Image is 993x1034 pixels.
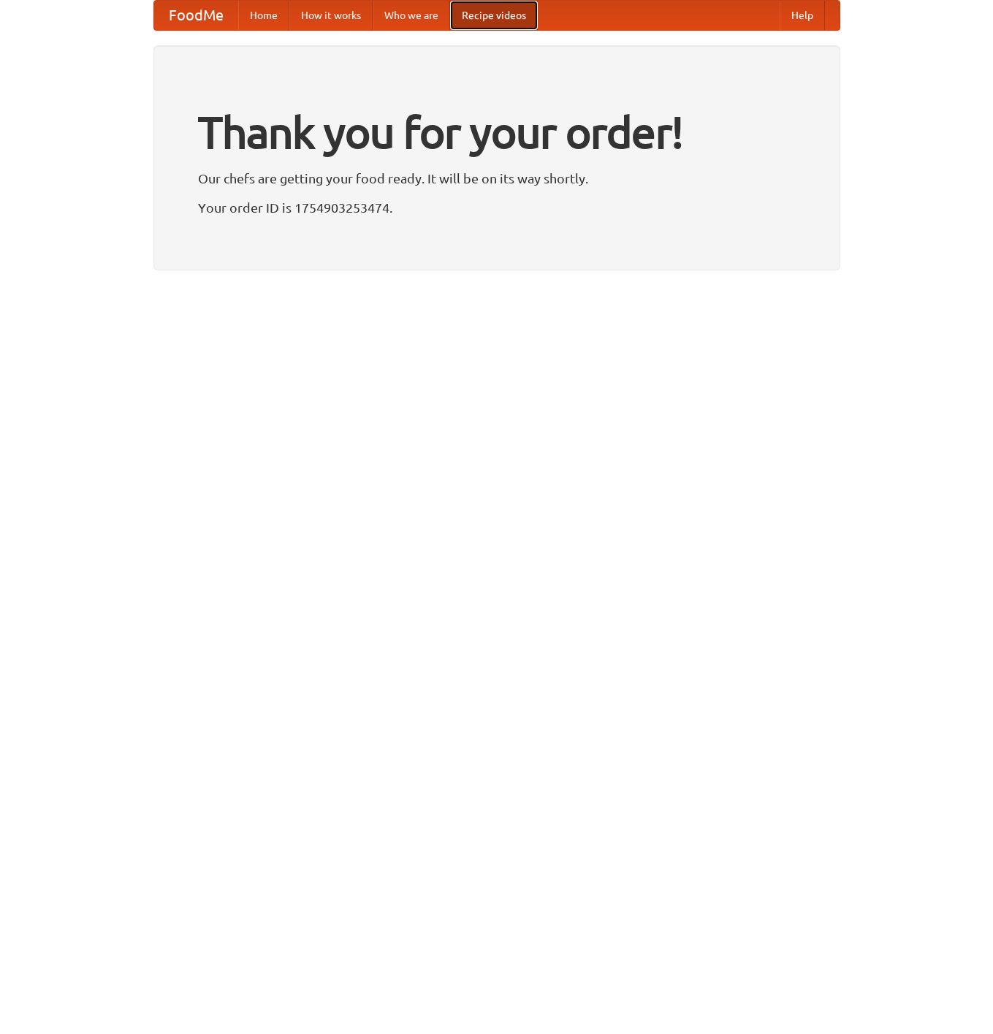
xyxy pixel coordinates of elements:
[450,1,538,30] a: Recipe videos
[198,197,796,218] p: Your order ID is 1754903253474.
[198,97,796,167] h1: Thank you for your order!
[289,1,373,30] a: How it works
[780,1,825,30] a: Help
[154,1,238,30] a: FoodMe
[238,1,289,30] a: Home
[373,1,450,30] a: Who we are
[198,167,796,189] p: Our chefs are getting your food ready. It will be on its way shortly.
